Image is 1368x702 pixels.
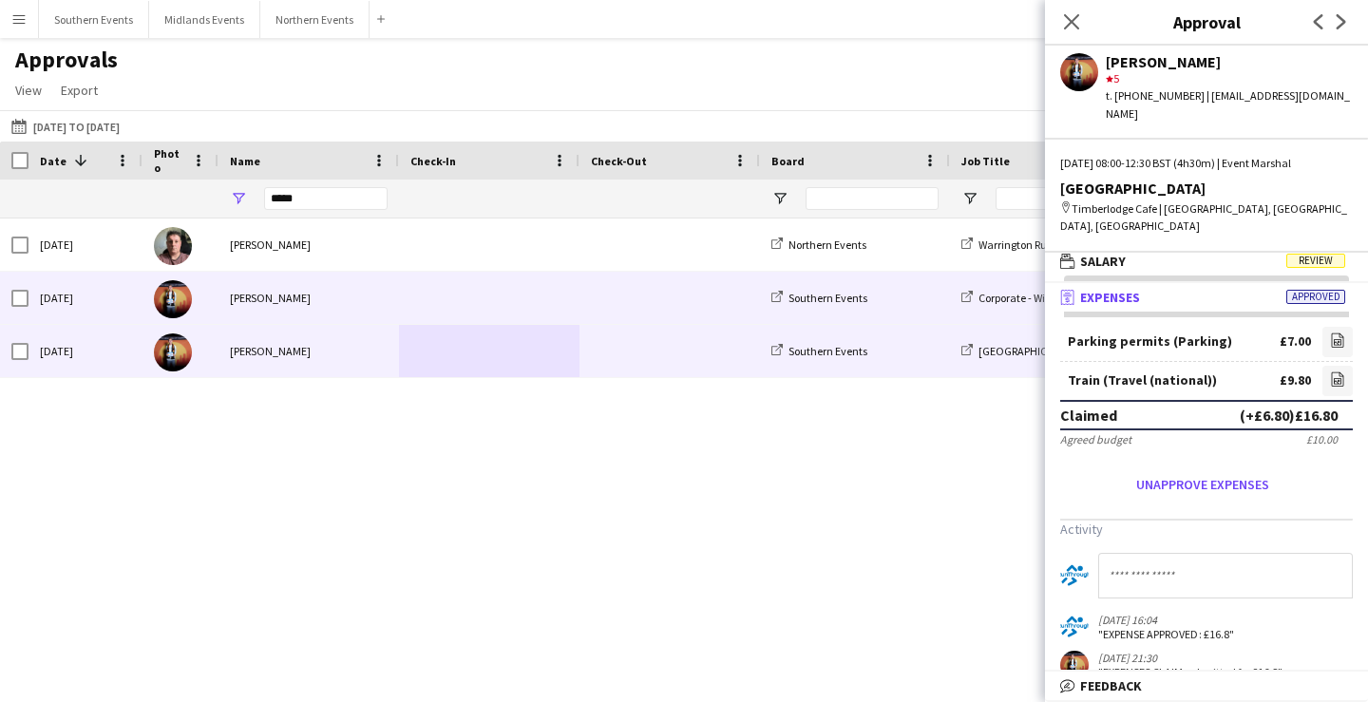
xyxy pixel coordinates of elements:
[1060,406,1117,425] div: Claimed
[410,154,456,168] span: Check-In
[771,154,805,168] span: Board
[1106,87,1353,122] div: t. [PHONE_NUMBER] | [EMAIL_ADDRESS][DOMAIN_NAME]
[1286,290,1345,304] span: Approved
[978,237,1115,252] span: Warrington Running Festival
[591,154,647,168] span: Check-Out
[1080,253,1126,270] span: Salary
[218,325,399,377] div: [PERSON_NAME]
[1060,521,1353,538] h3: Activity
[961,190,978,207] button: Open Filter Menu
[1280,334,1311,349] div: £7.00
[1080,677,1142,694] span: Feedback
[1060,613,1089,641] app-user-avatar: RunThrough Events
[1068,334,1232,349] div: Parking permits (Parking)
[154,227,192,265] img: Craig Leedham
[1045,672,1368,700] mat-expansion-panel-header: Feedback
[1060,432,1131,446] div: Agreed budget
[1045,9,1368,34] h3: Approval
[788,237,866,252] span: Northern Events
[149,1,260,38] button: Midlands Events
[788,291,867,305] span: Southern Events
[1280,373,1311,388] div: £9.80
[154,280,192,318] img: Craig van Eyk
[1068,373,1217,388] div: Train (Travel (national))
[53,78,105,103] a: Export
[1106,53,1353,70] div: [PERSON_NAME]
[218,272,399,324] div: [PERSON_NAME]
[1286,254,1345,268] span: Review
[978,291,1073,305] span: Corporate - WiPro 5k
[771,344,867,358] a: Southern Events
[218,218,399,271] div: [PERSON_NAME]
[1080,289,1140,306] span: Expenses
[1060,180,1353,197] div: [GEOGRAPHIC_DATA]
[8,78,49,103] a: View
[978,344,1083,358] span: [GEOGRAPHIC_DATA]
[1060,651,1089,679] app-user-avatar: Craig van Eyk
[1060,155,1353,172] div: [DATE] 08:00-12:30 BST (4h30m) | Event Marshal
[1098,627,1234,641] div: "EXPENSE APPROVED: £16.8"
[961,237,1115,252] a: Warrington Running Festival
[771,237,866,252] a: Northern Events
[28,218,142,271] div: [DATE]
[996,187,1129,210] input: Job Title Filter Input
[61,82,98,99] span: Export
[1240,406,1338,425] div: (+£6.80) £16.80
[264,187,388,210] input: Name Filter Input
[15,82,42,99] span: View
[961,154,1010,168] span: Job Title
[230,190,247,207] button: Open Filter Menu
[1045,247,1368,275] mat-expansion-panel-header: SalaryReview
[8,115,123,138] button: [DATE] to [DATE]
[28,272,142,324] div: [DATE]
[230,154,260,168] span: Name
[40,154,66,168] span: Date
[1098,613,1234,627] div: [DATE] 16:04
[806,187,939,210] input: Board Filter Input
[961,291,1073,305] a: Corporate - WiPro 5k
[28,325,142,377] div: [DATE]
[1098,665,1282,679] div: "EXPENSES CLAIM submitted for £16.8"
[260,1,370,38] button: Northern Events
[961,344,1083,358] a: [GEOGRAPHIC_DATA]
[154,146,184,175] span: Photo
[1098,651,1282,665] div: [DATE] 21:30
[1060,200,1353,235] div: Timberlodge Cafe | [GEOGRAPHIC_DATA], [GEOGRAPHIC_DATA], [GEOGRAPHIC_DATA]
[1045,283,1368,312] mat-expansion-panel-header: ExpensesApproved
[1060,469,1345,500] button: Unapprove expenses
[1306,432,1338,446] div: £10.00
[771,190,788,207] button: Open Filter Menu
[39,1,149,38] button: Southern Events
[1106,70,1353,87] div: 5
[771,291,867,305] a: Southern Events
[154,333,192,371] img: Craig van Eyk
[788,344,867,358] span: Southern Events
